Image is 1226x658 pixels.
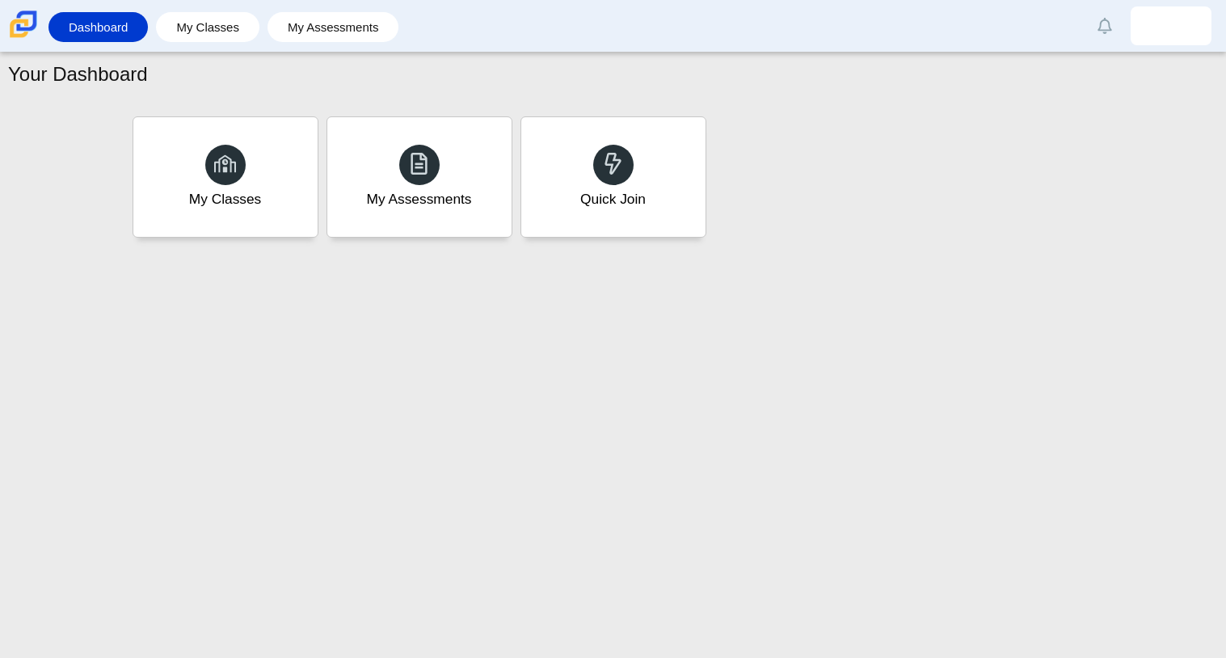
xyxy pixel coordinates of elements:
[1087,8,1123,44] a: Alerts
[6,30,40,44] a: Carmen School of Science & Technology
[520,116,706,238] a: Quick Join
[8,61,148,88] h1: Your Dashboard
[580,189,646,209] div: Quick Join
[57,12,140,42] a: Dashboard
[189,189,262,209] div: My Classes
[133,116,318,238] a: My Classes
[1158,13,1184,39] img: antonyun.jones.Tobwm2
[367,189,472,209] div: My Assessments
[276,12,391,42] a: My Assessments
[327,116,512,238] a: My Assessments
[1131,6,1211,45] a: antonyun.jones.Tobwm2
[164,12,251,42] a: My Classes
[6,7,40,41] img: Carmen School of Science & Technology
